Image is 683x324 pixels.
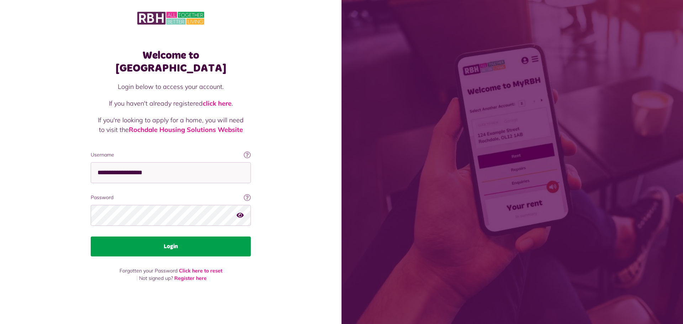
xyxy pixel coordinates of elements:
p: Login below to access your account. [98,82,244,91]
button: Login [91,237,251,256]
span: Not signed up? [139,275,173,281]
span: Forgotten your Password [120,267,178,274]
label: Username [91,151,251,159]
h1: Welcome to [GEOGRAPHIC_DATA] [91,49,251,75]
a: Register here [174,275,207,281]
a: click here [203,99,232,107]
a: Rochdale Housing Solutions Website [129,126,243,134]
img: MyRBH [137,11,204,26]
p: If you're looking to apply for a home, you will need to visit the [98,115,244,134]
a: Click here to reset [179,267,222,274]
label: Password [91,194,251,201]
p: If you haven't already registered . [98,99,244,108]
